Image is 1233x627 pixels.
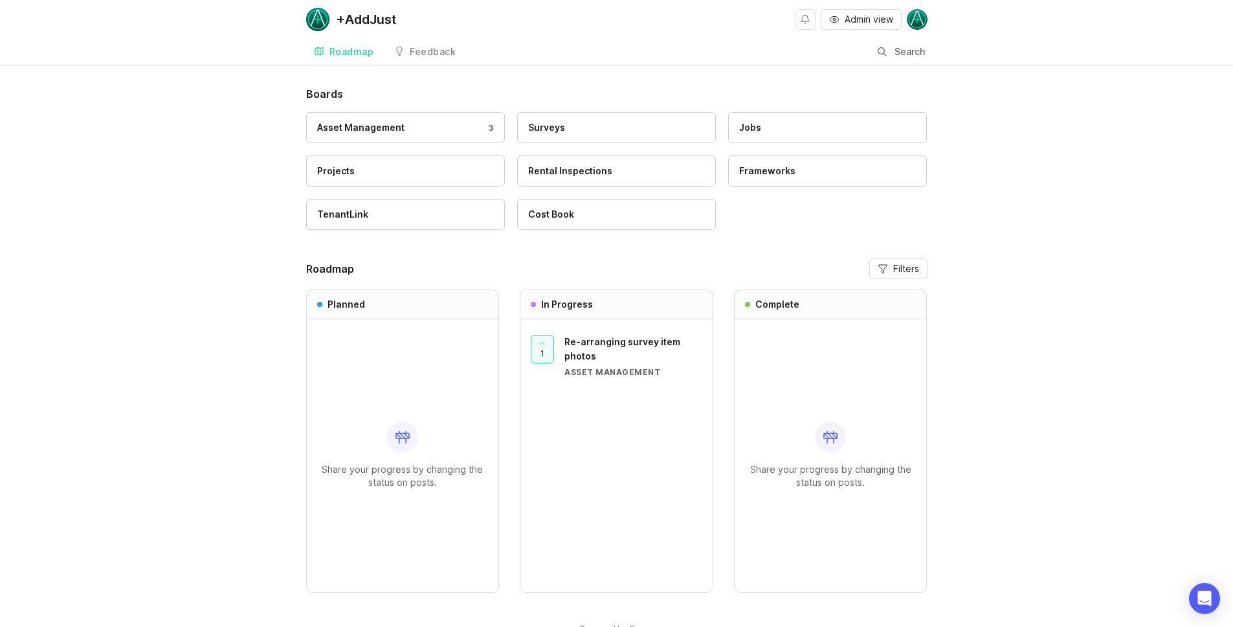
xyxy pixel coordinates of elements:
a: Projects [306,155,505,187]
a: Cost Book [517,199,716,230]
a: TenantLink [306,199,505,230]
a: Rental Inspections [517,155,716,187]
span: Filters [893,262,919,275]
a: Asset Management3 [306,112,505,143]
div: Cost Book [528,207,574,222]
div: TenantLink [317,207,368,222]
h3: Planned [328,298,365,311]
div: Asset Management [317,120,405,135]
img: +AddJust logo [306,8,329,31]
h1: Boards [306,86,928,102]
p: Share your progress by changing the status on posts. [317,463,489,489]
a: Surveys [517,112,716,143]
a: Roadmap [306,39,382,65]
a: Jobs [728,112,927,143]
img: Jonathan Griffey [907,9,928,30]
div: Rental Inspections [528,164,612,178]
button: Filters [869,258,928,279]
button: Admin view [821,9,902,30]
span: Admin view [845,13,893,26]
a: Feedback [386,39,463,65]
div: Open Intercom Messenger [1189,583,1220,614]
div: +AddJust [336,13,396,26]
p: Share your progress by changing the status on posts. [745,463,916,489]
div: Frameworks [739,164,795,178]
a: Frameworks [728,155,927,187]
a: Re-arranging survey item photosAsset Management [564,335,702,378]
button: 1 [531,335,554,363]
div: Projects [317,164,355,178]
h2: Roadmap [306,261,354,277]
div: Jobs [739,120,761,135]
div: Roadmap [329,47,374,56]
button: Notifications [795,9,816,30]
div: Surveys [528,120,565,135]
span: Re-arranging survey item photos [564,336,680,361]
div: Asset Management [564,367,702,378]
div: 3 [482,122,494,133]
h3: In Progress [541,298,593,311]
h3: Complete [755,298,799,311]
div: Feedback [410,47,456,56]
span: 1 [540,348,544,359]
